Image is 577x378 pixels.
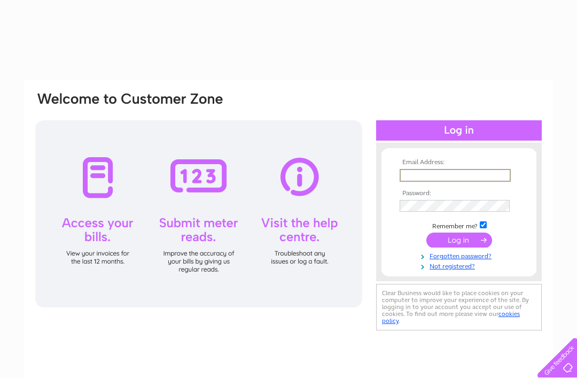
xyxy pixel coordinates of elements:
[382,310,520,325] a: cookies policy
[397,220,521,230] td: Remember me?
[426,233,492,248] input: Submit
[400,260,521,271] a: Not registered?
[397,190,521,197] th: Password:
[376,284,542,330] div: Clear Business would like to place cookies on your computer to improve your experience of the sit...
[400,250,521,260] a: Forgotten password?
[397,159,521,166] th: Email Address:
